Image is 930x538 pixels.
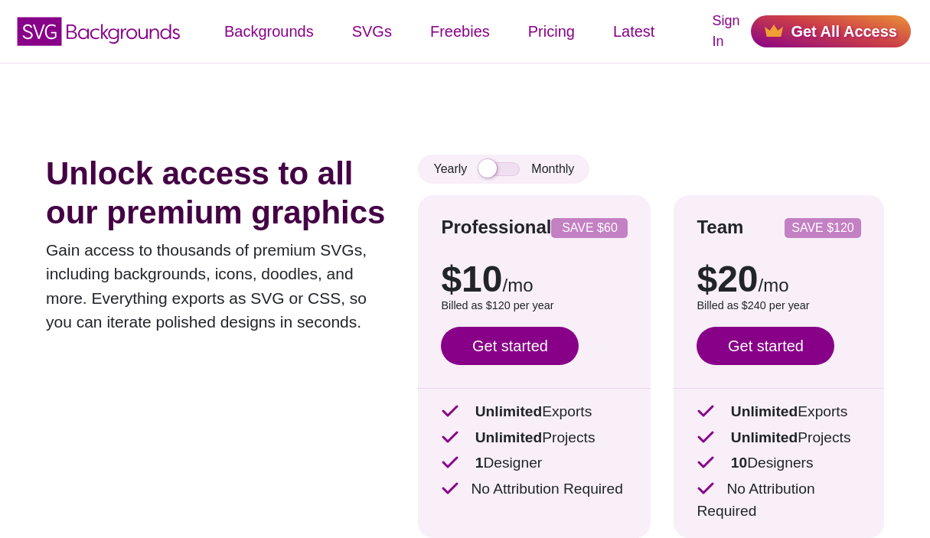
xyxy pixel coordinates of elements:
[731,403,798,419] strong: Unlimited
[731,429,798,445] strong: Unlimited
[441,217,551,237] strong: Professional
[594,8,674,54] a: Latest
[46,238,395,334] p: Gain access to thousands of premium SVGs, including backgrounds, icons, doodles, and more. Everyt...
[503,275,534,295] span: /mo
[46,155,395,232] h1: Unlock access to all our premium graphics
[697,427,861,449] p: Projects
[712,11,739,52] a: Sign In
[441,261,628,298] p: $10
[418,155,589,184] div: Yearly Monthly
[697,452,861,474] p: Designers
[205,8,333,54] a: Backgrounds
[441,327,579,365] a: Get started
[731,455,747,471] strong: 10
[475,403,542,419] strong: Unlimited
[475,429,542,445] strong: Unlimited
[697,217,743,237] strong: Team
[441,427,628,449] p: Projects
[475,455,484,471] strong: 1
[441,298,628,315] p: Billed as $120 per year
[411,8,509,54] a: Freebies
[697,261,861,298] p: $20
[791,222,855,234] p: SAVE $120
[697,401,861,423] p: Exports
[557,222,622,234] p: SAVE $60
[697,327,834,365] a: Get started
[759,275,789,295] span: /mo
[697,298,861,315] p: Billed as $240 per year
[441,452,628,474] p: Designer
[509,8,594,54] a: Pricing
[441,478,628,501] p: No Attribution Required
[751,15,911,47] a: Get All Access
[333,8,411,54] a: SVGs
[697,478,861,523] p: No Attribution Required
[441,401,628,423] p: Exports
